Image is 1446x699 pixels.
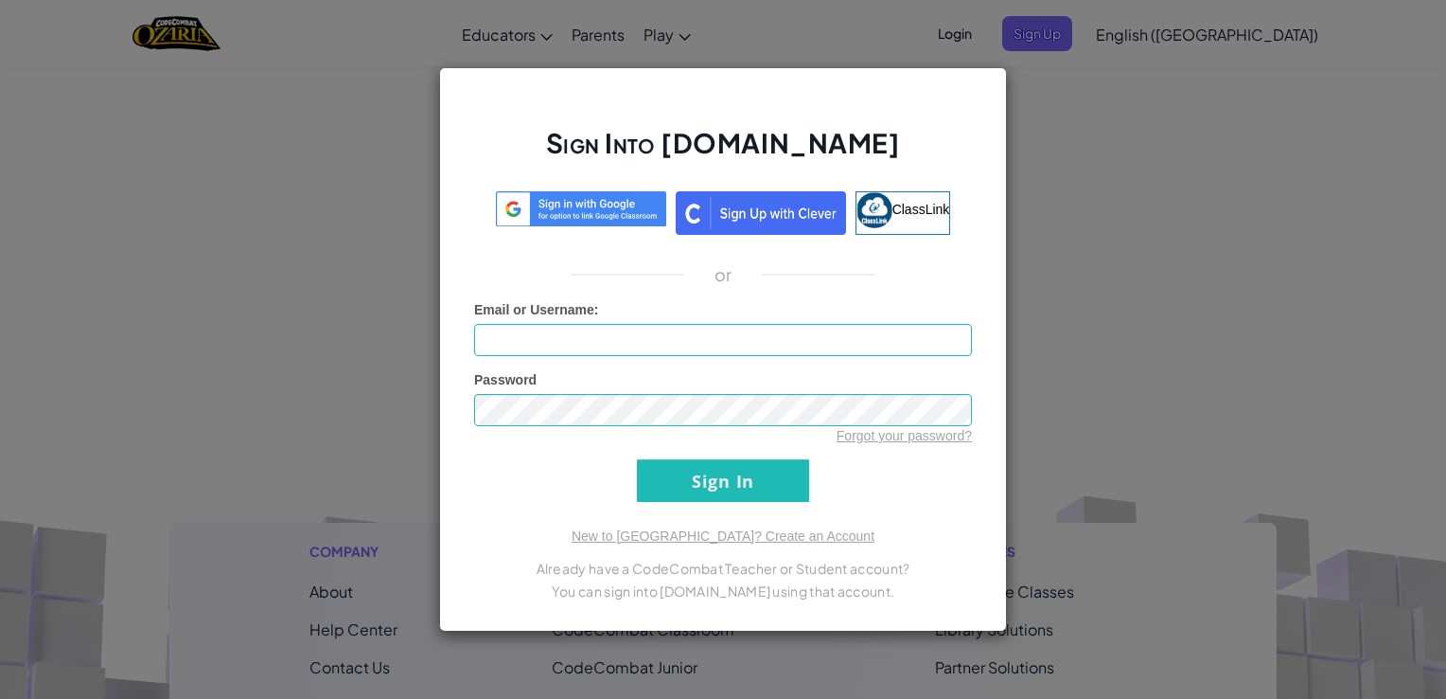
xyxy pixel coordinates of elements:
img: log-in-google-sso.svg [496,191,666,226]
span: Password [474,372,537,387]
p: or [714,263,732,286]
p: You can sign into [DOMAIN_NAME] using that account. [474,580,972,602]
span: ClassLink [892,202,950,217]
span: Email or Username [474,302,594,317]
img: classlink-logo-small.png [856,192,892,228]
a: Forgot your password? [837,428,972,443]
a: New to [GEOGRAPHIC_DATA]? Create an Account [572,529,874,544]
input: Sign In [637,459,809,502]
label: : [474,300,599,319]
h2: Sign Into [DOMAIN_NAME] [474,125,972,180]
p: Already have a CodeCombat Teacher or Student account? [474,557,972,580]
img: clever_sso_button@2x.png [676,191,846,235]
